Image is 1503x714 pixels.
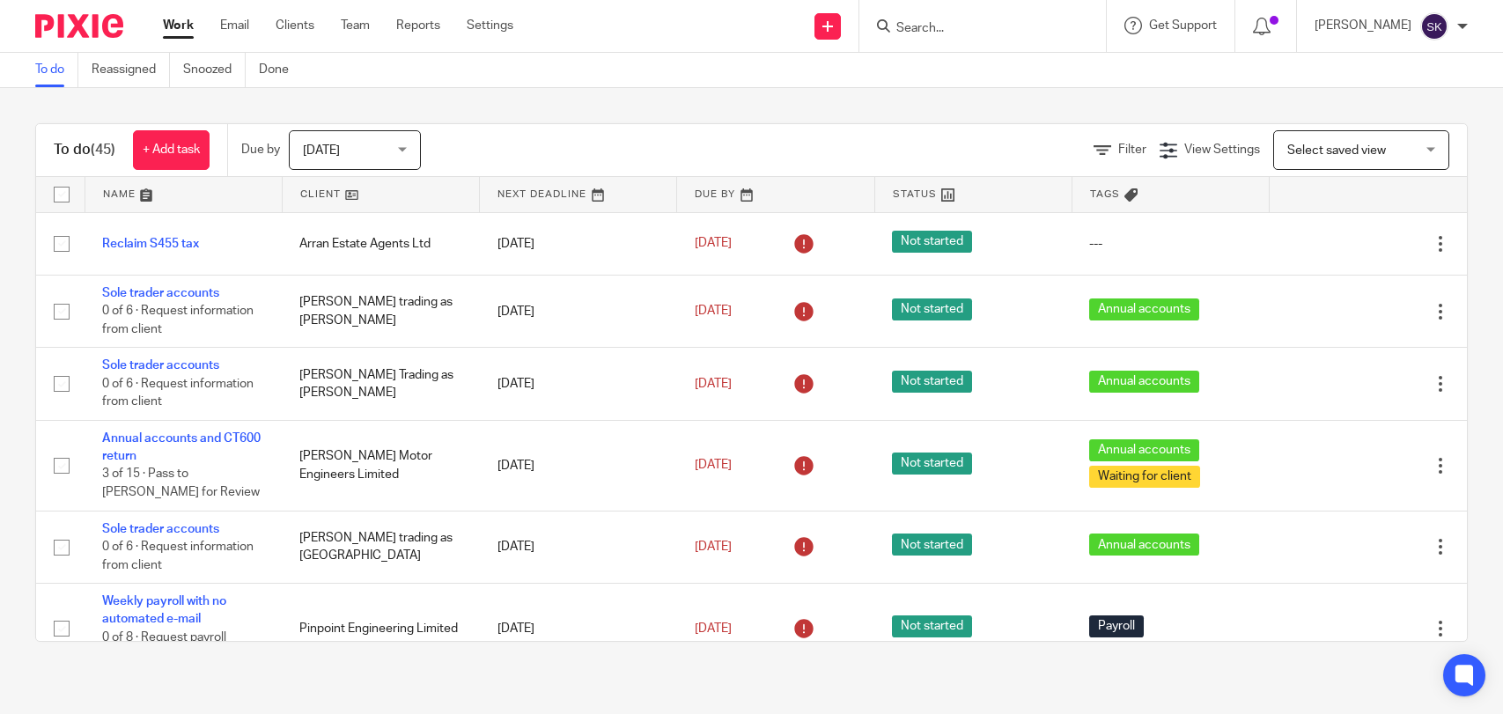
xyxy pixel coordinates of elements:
[1184,144,1260,156] span: View Settings
[895,21,1053,37] input: Search
[1287,144,1386,157] span: Select saved view
[102,432,261,462] a: Annual accounts and CT600 return
[467,17,513,34] a: Settings
[54,141,115,159] h1: To do
[303,144,340,157] span: [DATE]
[892,371,972,393] span: Not started
[480,584,677,674] td: [DATE]
[163,17,194,34] a: Work
[102,631,226,662] span: 0 of 8 · Request payroll changes
[1149,19,1217,32] span: Get Support
[1089,534,1199,556] span: Annual accounts
[1089,466,1200,488] span: Waiting for client
[91,143,115,157] span: (45)
[1118,144,1146,156] span: Filter
[259,53,302,87] a: Done
[695,622,732,635] span: [DATE]
[102,287,219,299] a: Sole trader accounts
[102,523,219,535] a: Sole trader accounts
[35,53,78,87] a: To do
[183,53,246,87] a: Snoozed
[220,17,249,34] a: Email
[1420,12,1448,40] img: svg%3E
[695,460,732,472] span: [DATE]
[1089,298,1199,320] span: Annual accounts
[35,14,123,38] img: Pixie
[480,212,677,275] td: [DATE]
[1089,439,1199,461] span: Annual accounts
[1089,371,1199,393] span: Annual accounts
[241,141,280,158] p: Due by
[102,468,260,499] span: 3 of 15 · Pass to [PERSON_NAME] for Review
[1090,189,1120,199] span: Tags
[480,511,677,583] td: [DATE]
[892,534,972,556] span: Not started
[396,17,440,34] a: Reports
[695,305,732,317] span: [DATE]
[892,231,972,253] span: Not started
[695,238,732,250] span: [DATE]
[480,348,677,420] td: [DATE]
[282,584,479,674] td: Pinpoint Engineering Limited
[102,238,199,250] a: Reclaim S455 tax
[1089,235,1251,253] div: ---
[1315,17,1411,34] p: [PERSON_NAME]
[92,53,170,87] a: Reassigned
[282,275,479,347] td: [PERSON_NAME] trading as [PERSON_NAME]
[695,378,732,390] span: [DATE]
[892,298,972,320] span: Not started
[892,615,972,637] span: Not started
[102,305,254,336] span: 0 of 6 · Request information from client
[133,130,210,170] a: + Add task
[480,275,677,347] td: [DATE]
[341,17,370,34] a: Team
[102,359,219,372] a: Sole trader accounts
[1089,615,1144,637] span: Payroll
[892,453,972,475] span: Not started
[276,17,314,34] a: Clients
[282,511,479,583] td: [PERSON_NAME] trading as [GEOGRAPHIC_DATA]
[102,595,226,625] a: Weekly payroll with no automated e-mail
[282,420,479,511] td: [PERSON_NAME] Motor Engineers Limited
[102,541,254,571] span: 0 of 6 · Request information from client
[102,378,254,409] span: 0 of 6 · Request information from client
[282,212,479,275] td: Arran Estate Agents Ltd
[695,541,732,553] span: [DATE]
[282,348,479,420] td: [PERSON_NAME] Trading as [PERSON_NAME]
[480,420,677,511] td: [DATE]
